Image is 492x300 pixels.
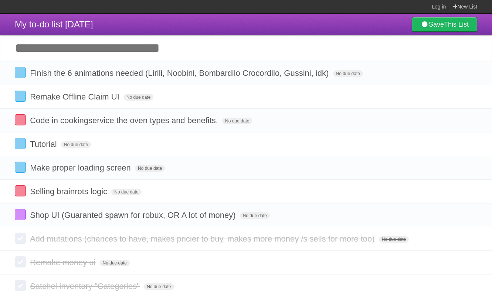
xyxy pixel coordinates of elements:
label: Done [15,280,26,291]
label: Done [15,256,26,267]
b: This List [444,21,469,28]
label: Done [15,91,26,102]
span: No due date [111,189,141,195]
label: Done [15,162,26,173]
span: No due date [333,70,363,77]
span: Remake money ui [30,258,97,267]
span: No due date [240,212,270,219]
label: Done [15,209,26,220]
span: No due date [144,283,174,290]
span: No due date [61,141,91,148]
a: SaveThis List [412,17,477,32]
span: My to-do list [DATE] [15,19,93,29]
label: Done [15,67,26,78]
span: Remake Offline Claim UI [30,92,121,101]
label: Done [15,114,26,125]
label: Done [15,233,26,244]
span: No due date [123,94,153,101]
span: Finish the 6 animations needed (Lirili, Noobini, Bombardilo Crocordilo, Gussini, idk) [30,68,330,78]
span: Tutorial [30,139,59,149]
span: No due date [135,165,165,172]
span: No due date [100,260,130,266]
span: Satchel inventory "Categories" [30,282,142,291]
span: Make proper loading screen [30,163,133,172]
label: Done [15,138,26,149]
span: Shop UI (Guaranted spawn for robux, OR A lot of money) [30,210,237,220]
span: Selling brainrots logic [30,187,109,196]
span: No due date [222,118,252,124]
span: Code in cookingservice the oven types and benefits. [30,116,220,125]
span: Add mutations (chances to have, makes pricier to buy, makes more money /s sells for more too) [30,234,377,243]
label: Done [15,185,26,196]
span: No due date [379,236,409,243]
